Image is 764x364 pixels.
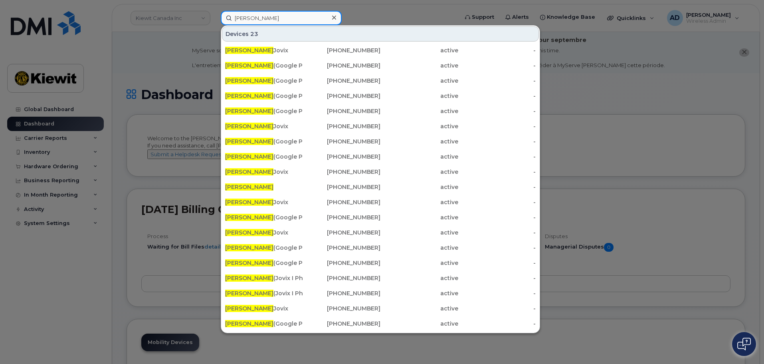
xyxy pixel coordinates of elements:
div: (Google Pixel 7 4 Of 5) [225,137,303,145]
div: - [458,213,536,221]
div: - [458,244,536,252]
div: (Google Pixel 7 2 Of 5) [225,259,303,267]
div: - [458,259,536,267]
div: - [458,183,536,191]
a: [PERSON_NAME]Jovix[PHONE_NUMBER]active- [222,165,539,179]
span: 23 [250,30,258,38]
div: (Google Pixel 7 1 Of 5) [225,320,303,328]
span: [PERSON_NAME] [225,274,273,282]
div: - [458,153,536,161]
div: [PHONE_NUMBER] [303,92,381,100]
a: [PERSON_NAME](Google Pixel 7 âe 4 Of 7)[PHONE_NUMBER]active- [222,58,539,73]
span: [PERSON_NAME] [225,77,273,84]
div: active [380,244,458,252]
div: [PHONE_NUMBER] [303,289,381,297]
div: [PHONE_NUMBER] [303,304,381,312]
div: (Google Pixel 7 âe 7 Of 7) [225,77,303,85]
a: [PERSON_NAME]Jovix[PHONE_NUMBER]active- [222,195,539,209]
div: active [380,274,458,282]
span: [PERSON_NAME] [225,305,273,312]
div: (Google Pixel 7 âe 3 Of 7) [225,153,303,161]
span: [PERSON_NAME] [225,92,273,99]
a: [PERSON_NAME]Jovix[PHONE_NUMBER]active- [222,43,539,58]
div: Jovix [225,229,303,237]
div: - [458,320,536,328]
div: active [380,198,458,206]
div: [PHONE_NUMBER] [303,229,381,237]
a: [PERSON_NAME](Google Pixel 7 âe 6 Of 7)[PHONE_NUMBER]active- [222,89,539,103]
div: [PHONE_NUMBER] [303,77,381,85]
div: - [458,229,536,237]
div: - [458,168,536,176]
span: [PERSON_NAME] [225,199,273,206]
div: - [458,92,536,100]
div: active [380,259,458,267]
div: - [458,62,536,70]
span: [PERSON_NAME] [225,107,273,115]
a: [PERSON_NAME](Google Pixel 7 âe 2 Of 7)[PHONE_NUMBER]active- [222,332,539,346]
a: [PERSON_NAME](Google Pixel 7 âe 7 Of 7)[PHONE_NUMBER]active- [222,74,539,88]
div: - [458,77,536,85]
span: [PERSON_NAME] [225,153,273,160]
div: active [380,183,458,191]
div: [PHONE_NUMBER] [303,62,381,70]
div: - [458,46,536,54]
div: - [458,289,536,297]
a: [PERSON_NAME][PHONE_NUMBER]active- [222,180,539,194]
div: [PHONE_NUMBER] [303,198,381,206]
span: [PERSON_NAME] [225,229,273,236]
div: active [380,320,458,328]
div: Jovix [225,198,303,206]
div: Jovix [225,46,303,54]
div: (Google Pixel 7 3 Of 5) [225,244,303,252]
span: [PERSON_NAME] [225,214,273,221]
div: Jovix [225,304,303,312]
a: [PERSON_NAME](Google Pixel 7 4 Of 5)[PHONE_NUMBER]active- [222,134,539,149]
div: active [380,304,458,312]
div: active [380,229,458,237]
a: [PERSON_NAME](Google Pixel 7 2 Of 5)[PHONE_NUMBER]active- [222,256,539,270]
div: [PHONE_NUMBER] [303,107,381,115]
div: [PHONE_NUMBER] [303,259,381,267]
div: active [380,168,458,176]
div: - [458,107,536,115]
div: [PHONE_NUMBER] [303,213,381,221]
div: active [380,153,458,161]
div: [PHONE_NUMBER] [303,244,381,252]
div: active [380,289,458,297]
div: [PHONE_NUMBER] [303,46,381,54]
a: [PERSON_NAME]Jovix[PHONE_NUMBER]active- [222,119,539,133]
div: [PHONE_NUMBER] [303,153,381,161]
div: - [458,198,536,206]
div: [PHONE_NUMBER] [303,320,381,328]
span: [PERSON_NAME] [225,138,273,145]
span: [PERSON_NAME] [225,168,273,175]
div: Jovix [225,168,303,176]
div: (Jovix I Phone âe 2 Of 3) [225,274,303,282]
div: (Google Pixel 7 âe 6 Of 7) [225,92,303,100]
a: [PERSON_NAME]Jovix[PHONE_NUMBER]active- [222,225,539,240]
div: active [380,46,458,54]
div: - [458,274,536,282]
a: [PERSON_NAME](Jovix I Phone âe 2 Of 3)[PHONE_NUMBER]active- [222,271,539,285]
span: [PERSON_NAME] [225,123,273,130]
div: active [380,122,458,130]
span: [PERSON_NAME] [225,62,273,69]
div: active [380,213,458,221]
div: [PHONE_NUMBER] [303,168,381,176]
span: [PERSON_NAME] [225,320,273,327]
span: [PERSON_NAME] [225,259,273,267]
div: active [380,92,458,100]
a: [PERSON_NAME](Google Pixel 7 5 Of 5)[PHONE_NUMBER]active- [222,210,539,225]
div: Devices [222,26,539,42]
span: [PERSON_NAME] [225,47,273,54]
a: [PERSON_NAME](Google Pixel 7 1 Of 5)[PHONE_NUMBER]active- [222,316,539,331]
span: [PERSON_NAME] [225,183,273,191]
a: [PERSON_NAME](Google Pixel 7 âe 3 Of 7)[PHONE_NUMBER]active- [222,149,539,164]
a: [PERSON_NAME](Google Pixel 7 3 Of 5)[PHONE_NUMBER]active- [222,241,539,255]
div: active [380,62,458,70]
span: [PERSON_NAME] [225,244,273,251]
div: - [458,137,536,145]
div: (Google Pixel 7 5 Of 5) [225,213,303,221]
div: active [380,77,458,85]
